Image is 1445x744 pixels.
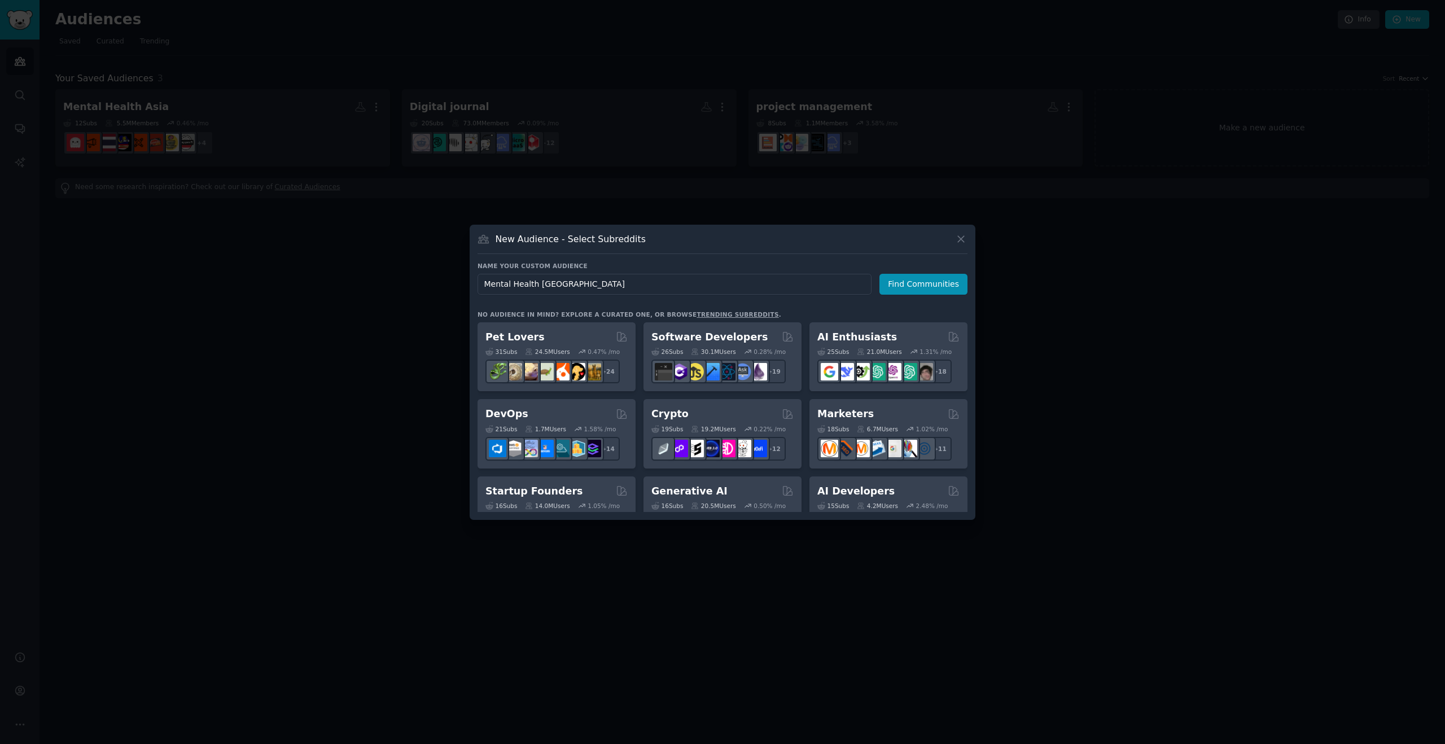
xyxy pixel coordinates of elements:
[478,274,872,295] input: Pick a short name, like "Digital Marketers" or "Movie-Goers"
[525,425,566,433] div: 1.7M Users
[916,502,948,510] div: 2.48 % /mo
[837,440,854,457] img: bigseo
[525,348,570,356] div: 24.5M Users
[916,425,948,433] div: 1.02 % /mo
[485,484,583,498] h2: Startup Founders
[568,363,585,380] img: PetAdvice
[750,440,767,457] img: defi_
[817,502,849,510] div: 15 Sub s
[821,363,838,380] img: GoogleGeminiAI
[485,330,545,344] h2: Pet Lovers
[900,363,917,380] img: chatgpt_prompts_
[588,348,620,356] div: 0.47 % /mo
[754,425,786,433] div: 0.22 % /mo
[655,363,672,380] img: software
[489,363,506,380] img: herpetology
[651,330,768,344] h2: Software Developers
[817,484,895,498] h2: AI Developers
[671,440,688,457] img: 0xPolygon
[536,363,554,380] img: turtle
[691,425,735,433] div: 19.2M Users
[552,363,570,380] img: cockatiel
[837,363,854,380] img: DeepSeek
[485,407,528,421] h2: DevOps
[754,348,786,356] div: 0.28 % /mo
[588,502,620,510] div: 1.05 % /mo
[900,440,917,457] img: MarketingResearch
[821,440,838,457] img: content_marketing
[651,425,683,433] div: 19 Sub s
[919,348,952,356] div: 1.31 % /mo
[817,407,874,421] h2: Marketers
[817,348,849,356] div: 25 Sub s
[520,363,538,380] img: leopardgeckos
[734,363,751,380] img: AskComputerScience
[868,440,886,457] img: Emailmarketing
[552,440,570,457] img: platformengineering
[691,348,735,356] div: 30.1M Users
[702,440,720,457] img: web3
[520,440,538,457] img: Docker_DevOps
[916,440,933,457] img: OnlineMarketing
[651,502,683,510] div: 16 Sub s
[505,440,522,457] img: AWS_Certified_Experts
[817,330,897,344] h2: AI Enthusiasts
[750,363,767,380] img: elixir
[697,311,778,318] a: trending subreddits
[596,360,620,383] div: + 24
[884,440,901,457] img: googleads
[754,502,786,510] div: 0.50 % /mo
[536,440,554,457] img: DevOpsLinks
[485,425,517,433] div: 21 Sub s
[762,360,786,383] div: + 19
[496,233,646,245] h3: New Audience - Select Subreddits
[478,310,781,318] div: No audience in mind? Explore a curated one, or browse .
[505,363,522,380] img: ballpython
[584,363,601,380] img: dogbreed
[857,348,901,356] div: 21.0M Users
[852,440,870,457] img: AskMarketing
[691,502,735,510] div: 20.5M Users
[718,363,735,380] img: reactnative
[655,440,672,457] img: ethfinance
[485,502,517,510] div: 16 Sub s
[916,363,933,380] img: ArtificalIntelligence
[584,440,601,457] img: PlatformEngineers
[857,425,898,433] div: 6.7M Users
[584,425,616,433] div: 1.58 % /mo
[478,262,967,270] h3: Name your custom audience
[525,502,570,510] div: 14.0M Users
[852,363,870,380] img: AItoolsCatalog
[568,440,585,457] img: aws_cdk
[928,360,952,383] div: + 18
[762,437,786,461] div: + 12
[718,440,735,457] img: defiblockchain
[884,363,901,380] img: OpenAIDev
[596,437,620,461] div: + 14
[857,502,898,510] div: 4.2M Users
[928,437,952,461] div: + 11
[671,363,688,380] img: csharp
[734,440,751,457] img: CryptoNews
[489,440,506,457] img: azuredevops
[651,348,683,356] div: 26 Sub s
[485,348,517,356] div: 31 Sub s
[879,274,967,295] button: Find Communities
[702,363,720,380] img: iOSProgramming
[686,363,704,380] img: learnjavascript
[686,440,704,457] img: ethstaker
[651,407,689,421] h2: Crypto
[868,363,886,380] img: chatgpt_promptDesign
[817,425,849,433] div: 18 Sub s
[651,484,728,498] h2: Generative AI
